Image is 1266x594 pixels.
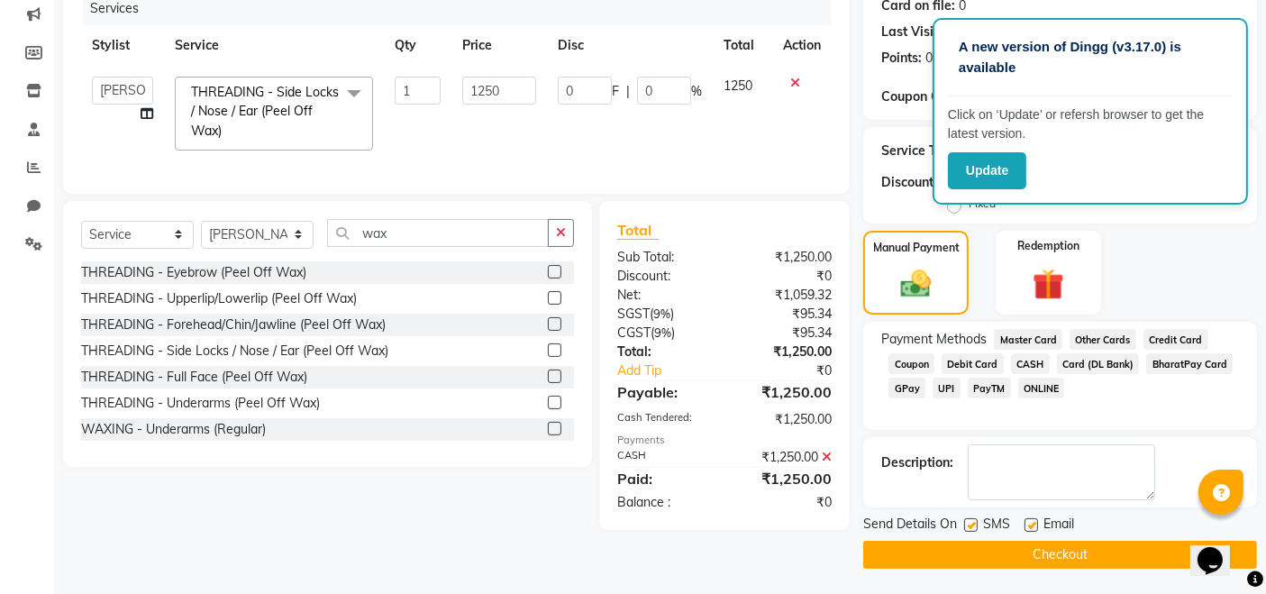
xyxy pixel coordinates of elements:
[1146,353,1233,374] span: BharatPay Card
[968,378,1011,398] span: PayTM
[1043,515,1074,537] span: Email
[724,286,845,305] div: ₹1,059.32
[724,78,752,94] span: 1250
[617,433,832,448] div: Payments
[881,49,922,68] div: Points:
[327,219,549,247] input: Search or Scan
[222,123,230,139] a: x
[713,25,772,66] th: Total
[881,173,937,192] div: Discount:
[604,324,724,343] div: ( )
[724,343,845,361] div: ₹1,250.00
[604,267,724,286] div: Discount:
[863,515,957,537] span: Send Details On
[994,329,1062,350] span: Master Card
[1190,522,1248,576] iframe: chat widget
[604,493,724,512] div: Balance :
[617,324,651,341] span: CGST
[888,353,934,374] span: Coupon
[612,82,619,101] span: F
[881,87,1000,106] div: Coupon Code
[724,493,845,512] div: ₹0
[617,306,650,322] span: SGST
[547,25,713,66] th: Disc
[81,394,320,413] div: THREADING - Underarms (Peel Off Wax)
[1070,329,1136,350] span: Other Cards
[604,448,724,467] div: CASH
[724,248,845,267] div: ₹1,250.00
[617,221,659,240] span: Total
[863,541,1257,569] button: Checkout
[653,306,670,321] span: 9%
[626,82,630,101] span: |
[983,515,1010,537] span: SMS
[691,82,702,101] span: %
[604,381,724,403] div: Payable:
[81,315,386,334] div: THREADING - Forehead/Chin/Jawline (Peel Off Wax)
[654,325,671,340] span: 9%
[81,420,266,439] div: WAXING - Underarms (Regular)
[745,361,846,380] div: ₹0
[1017,238,1079,254] label: Redemption
[81,289,357,308] div: THREADING - Upperlip/Lowerlip (Peel Off Wax)
[881,330,987,349] span: Payment Methods
[604,305,724,324] div: ( )
[724,468,845,489] div: ₹1,250.00
[81,368,307,387] div: THREADING - Full Face (Peel Off Wax)
[888,378,925,398] span: GPay
[81,25,164,66] th: Stylist
[451,25,547,66] th: Price
[1018,378,1065,398] span: ONLINE
[933,378,961,398] span: UPI
[948,152,1026,189] button: Update
[881,23,942,41] div: Last Visit:
[881,453,953,472] div: Description:
[724,324,845,343] div: ₹95.34
[1143,329,1208,350] span: Credit Card
[191,84,339,139] span: THREADING - Side Locks / Nose / Ear (Peel Off Wax)
[604,361,744,380] a: Add Tip
[724,381,845,403] div: ₹1,250.00
[604,468,724,489] div: Paid:
[1011,353,1050,374] span: CASH
[724,410,845,429] div: ₹1,250.00
[959,37,1222,78] p: A new version of Dingg (v3.17.0) is available
[164,25,384,66] th: Service
[724,267,845,286] div: ₹0
[772,25,832,66] th: Action
[942,353,1004,374] span: Debit Card
[891,267,940,302] img: _cash.svg
[81,342,388,361] div: THREADING - Side Locks / Nose / Ear (Peel Off Wax)
[604,248,724,267] div: Sub Total:
[925,49,933,68] div: 0
[604,286,724,305] div: Net:
[81,263,306,282] div: THREADING - Eyebrow (Peel Off Wax)
[1023,265,1074,305] img: _gift.svg
[881,142,963,160] div: Service Total:
[1057,353,1140,374] span: Card (DL Bank)
[948,105,1233,143] p: Click on ‘Update’ or refersh browser to get the latest version.
[873,240,960,256] label: Manual Payment
[604,343,724,361] div: Total:
[724,448,845,467] div: ₹1,250.00
[604,410,724,429] div: Cash Tendered:
[384,25,451,66] th: Qty
[724,305,845,324] div: ₹95.34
